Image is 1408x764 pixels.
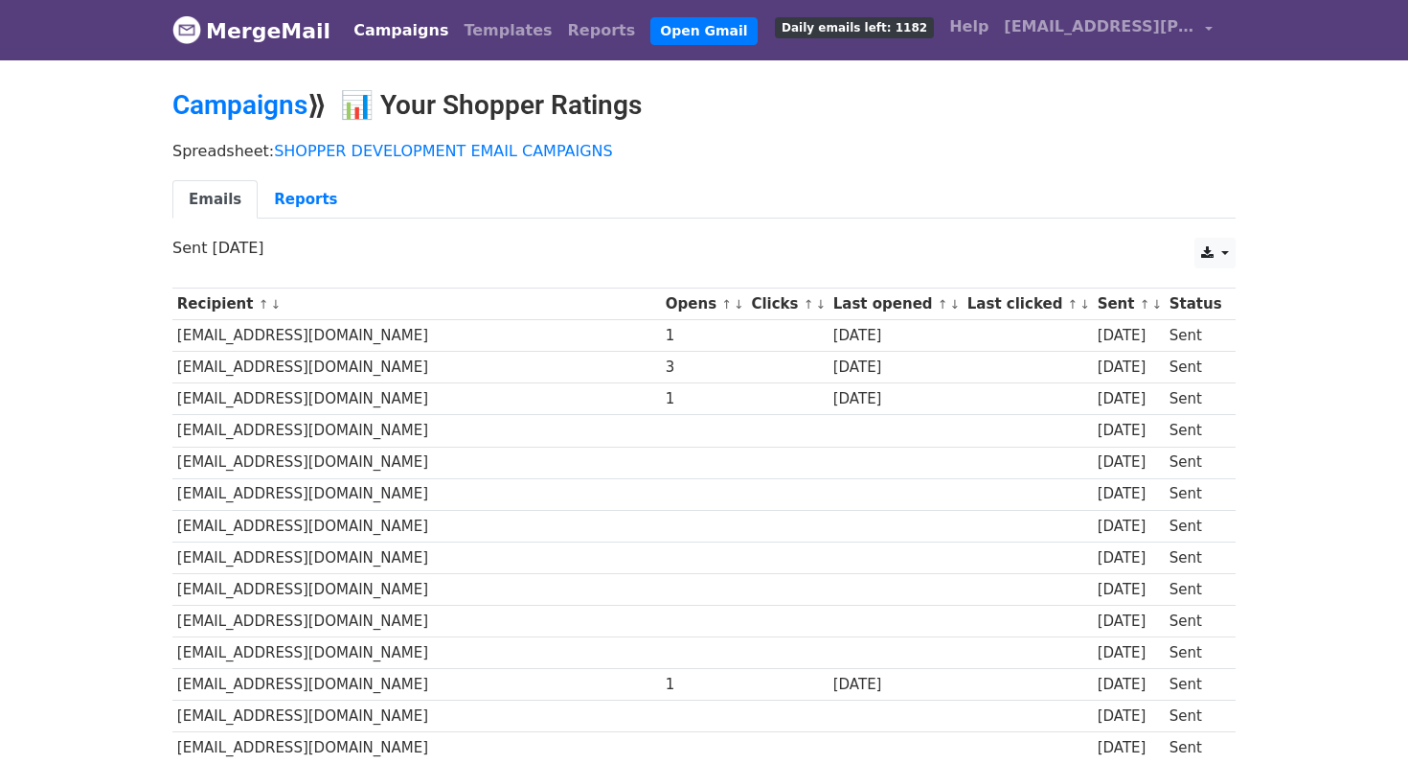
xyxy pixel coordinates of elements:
[1165,415,1226,447] td: Sent
[1165,701,1226,732] td: Sent
[747,289,829,320] th: Clicks
[1151,297,1162,312] a: ↓
[1098,388,1161,410] div: [DATE]
[833,325,958,347] div: [DATE]
[1165,669,1226,701] td: Sent
[1165,478,1226,510] td: Sent
[1098,579,1161,601] div: [DATE]
[815,297,826,312] a: ↓
[1098,325,1161,347] div: [DATE]
[560,12,644,50] a: Reports
[1165,320,1226,352] td: Sent
[172,701,661,732] td: [EMAIL_ADDRESS][DOMAIN_NAME]
[666,357,742,379] div: 3
[1098,420,1161,442] div: [DATE]
[1098,357,1161,379] div: [DATE]
[274,142,613,160] a: SHOPPER DEVELOPMENT EMAIL CAMPAIGNS
[833,674,958,696] div: [DATE]
[734,297,744,312] a: ↓
[942,8,996,46] a: Help
[1098,642,1161,664] div: [DATE]
[1098,674,1161,696] div: [DATE]
[1165,352,1226,383] td: Sent
[1098,547,1161,569] div: [DATE]
[1140,297,1150,312] a: ↑
[1004,15,1195,38] span: [EMAIL_ADDRESS][PERSON_NAME][DOMAIN_NAME]
[172,141,1236,161] p: Spreadsheet:
[938,297,948,312] a: ↑
[1098,516,1161,538] div: [DATE]
[172,383,661,415] td: [EMAIL_ADDRESS][DOMAIN_NAME]
[767,8,942,46] a: Daily emails left: 1182
[1165,447,1226,478] td: Sent
[1098,451,1161,474] div: [DATE]
[1098,706,1161,728] div: [DATE]
[1098,483,1161,505] div: [DATE]
[172,478,661,510] td: [EMAIL_ADDRESS][DOMAIN_NAME]
[1165,637,1226,669] td: Sent
[661,289,747,320] th: Opens
[833,388,958,410] div: [DATE]
[721,297,732,312] a: ↑
[1079,297,1090,312] a: ↓
[775,17,934,38] span: Daily emails left: 1182
[833,357,958,379] div: [DATE]
[963,289,1093,320] th: Last clicked
[1098,611,1161,633] div: [DATE]
[829,289,963,320] th: Last opened
[666,674,742,696] div: 1
[172,320,661,352] td: [EMAIL_ADDRESS][DOMAIN_NAME]
[1098,737,1161,759] div: [DATE]
[172,606,661,637] td: [EMAIL_ADDRESS][DOMAIN_NAME]
[172,669,661,701] td: [EMAIL_ADDRESS][DOMAIN_NAME]
[172,352,661,383] td: [EMAIL_ADDRESS][DOMAIN_NAME]
[172,542,661,573] td: [EMAIL_ADDRESS][DOMAIN_NAME]
[1165,606,1226,637] td: Sent
[1165,510,1226,542] td: Sent
[1165,383,1226,415] td: Sent
[666,388,742,410] div: 1
[1165,573,1226,605] td: Sent
[172,289,661,320] th: Recipient
[172,238,1236,258] p: Sent [DATE]
[172,637,661,669] td: [EMAIL_ADDRESS][DOMAIN_NAME]
[804,297,814,312] a: ↑
[172,89,1236,122] h2: ⟫ 📊 Your Shopper Ratings
[666,325,742,347] div: 1
[950,297,961,312] a: ↓
[1093,289,1165,320] th: Sent
[346,12,456,50] a: Campaigns
[270,297,281,312] a: ↓
[456,12,559,50] a: Templates
[172,510,661,542] td: [EMAIL_ADDRESS][DOMAIN_NAME]
[172,573,661,605] td: [EMAIL_ADDRESS][DOMAIN_NAME]
[1165,289,1226,320] th: Status
[172,11,330,51] a: MergeMail
[172,447,661,478] td: [EMAIL_ADDRESS][DOMAIN_NAME]
[1165,732,1226,764] td: Sent
[996,8,1220,53] a: [EMAIL_ADDRESS][PERSON_NAME][DOMAIN_NAME]
[172,15,201,44] img: MergeMail logo
[172,180,258,220] a: Emails
[1165,542,1226,573] td: Sent
[172,89,307,121] a: Campaigns
[172,732,661,764] td: [EMAIL_ADDRESS][DOMAIN_NAME]
[259,297,269,312] a: ↑
[258,180,353,220] a: Reports
[1068,297,1079,312] a: ↑
[172,415,661,447] td: [EMAIL_ADDRESS][DOMAIN_NAME]
[650,17,757,45] a: Open Gmail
